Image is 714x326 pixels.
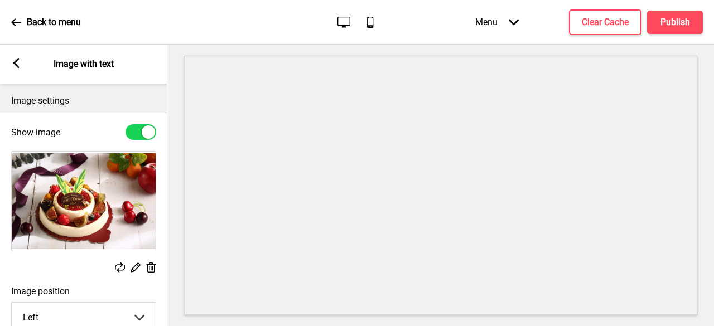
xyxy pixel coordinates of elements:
[582,16,629,28] h4: Clear Cache
[27,16,81,28] p: Back to menu
[12,152,156,251] img: Image
[464,6,530,38] div: Menu
[11,127,60,138] label: Show image
[54,58,114,70] p: Image with text
[11,95,156,107] p: Image settings
[11,286,156,296] label: Image position
[647,11,703,34] button: Publish
[569,9,641,35] button: Clear Cache
[11,7,81,37] a: Back to menu
[660,16,690,28] h4: Publish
